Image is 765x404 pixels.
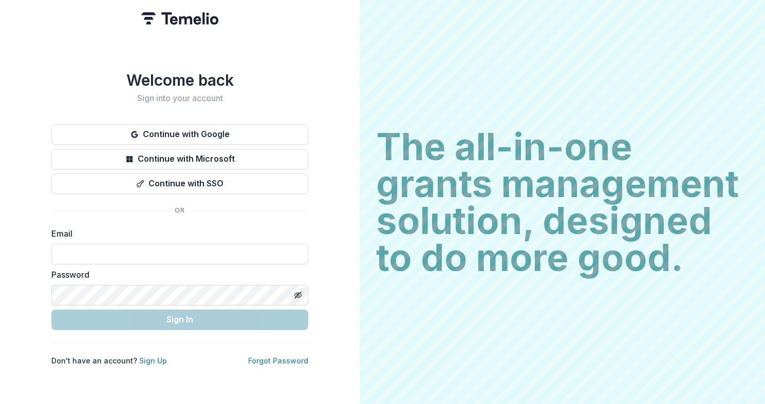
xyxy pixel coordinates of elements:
img: Temelio [141,12,218,25]
a: Sign Up [139,356,167,365]
button: Sign In [51,310,308,330]
label: Email [51,227,302,240]
h1: Welcome back [51,71,308,89]
p: Don't have an account? [51,355,167,366]
button: Toggle password visibility [290,287,306,303]
button: Continue with Microsoft [51,149,308,169]
h2: Sign into your account [51,93,308,103]
button: Continue with Google [51,124,308,145]
label: Password [51,268,302,281]
a: Forgot Password [248,356,308,365]
button: Continue with SSO [51,174,308,194]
